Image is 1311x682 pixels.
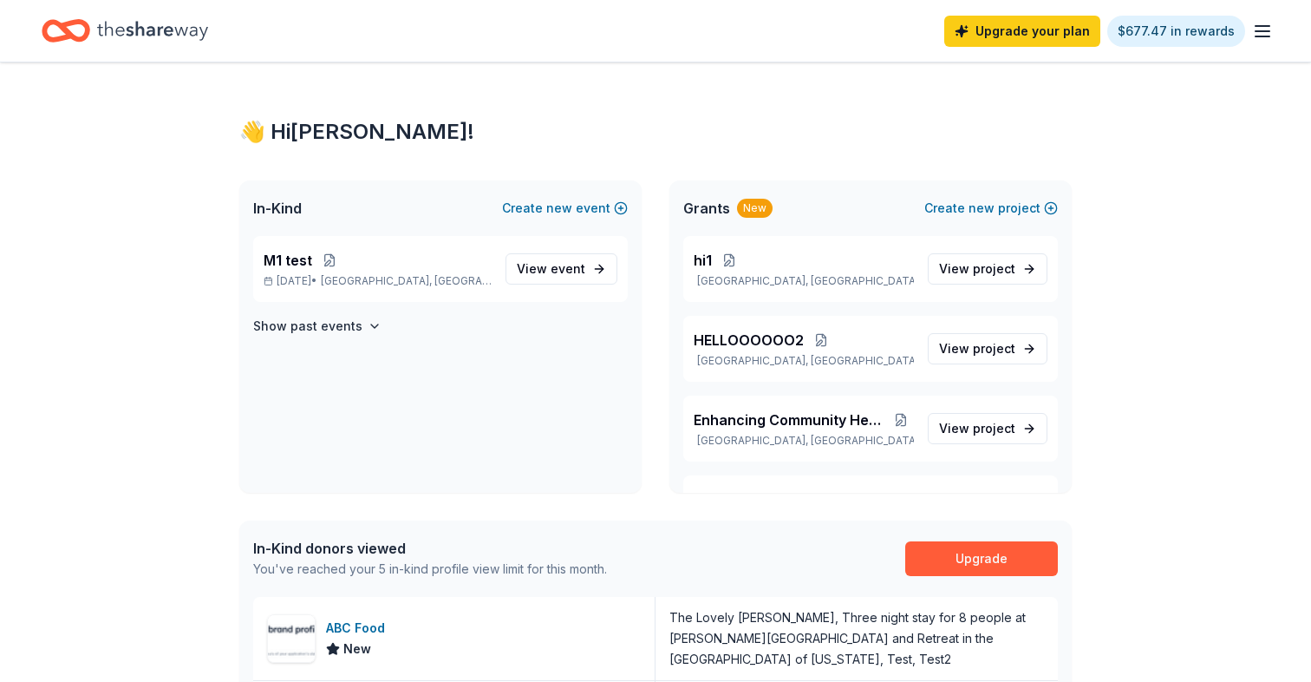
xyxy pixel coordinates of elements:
a: View event [505,253,617,285]
a: View project [928,333,1047,364]
span: Enhancing Community Health Access [694,410,888,430]
div: ABC Food [326,618,392,639]
span: HELLOOOOOO2 [694,330,804,351]
span: View [939,418,1015,439]
span: hi1 [694,250,712,271]
p: [GEOGRAPHIC_DATA], [GEOGRAPHIC_DATA] [694,354,914,368]
span: new [546,198,572,219]
button: Createnewevent [502,198,628,219]
a: Upgrade [905,541,1058,576]
span: View [517,259,585,279]
span: Grants [683,198,730,219]
a: Home [42,10,208,51]
span: project [973,421,1015,436]
p: [DATE] • [264,274,492,288]
div: You've reached your 5 in-kind profile view limit for this month. [253,559,607,580]
span: View [939,338,1015,359]
span: project [973,261,1015,276]
button: Show past events [253,316,382,337]
img: Image for ABC Food [268,615,315,662]
span: [GEOGRAPHIC_DATA], [GEOGRAPHIC_DATA] [321,274,492,288]
div: New [737,199,773,218]
a: $677.47 in rewards [1107,16,1245,47]
span: M1 test [264,250,312,271]
span: New [343,639,371,659]
span: project [973,341,1015,356]
span: event [551,261,585,276]
a: View project [928,253,1047,285]
p: [GEOGRAPHIC_DATA], [GEOGRAPHIC_DATA] [694,434,914,448]
div: 👋 Hi [PERSON_NAME]! [239,118,1072,146]
div: In-Kind donors viewed [253,538,607,559]
h4: Show past events [253,316,362,337]
a: Upgrade your plan [944,16,1100,47]
div: The Lovely [PERSON_NAME], Three night stay for 8 people at [PERSON_NAME][GEOGRAPHIC_DATA] and Ret... [669,607,1044,670]
span: After school program [694,489,841,510]
button: Createnewproject [924,198,1058,219]
span: new [969,198,995,219]
span: In-Kind [253,198,302,219]
p: [GEOGRAPHIC_DATA], [GEOGRAPHIC_DATA] [694,274,914,288]
a: View project [928,413,1047,444]
span: View [939,259,1015,279]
